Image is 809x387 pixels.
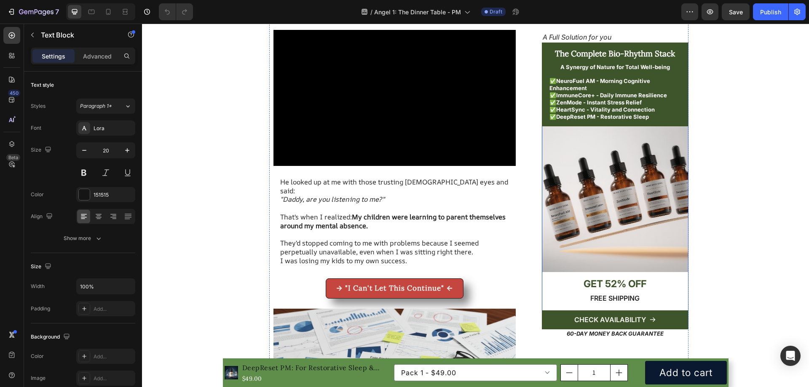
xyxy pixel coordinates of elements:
div: 450 [8,90,20,96]
div: Width [31,283,45,290]
input: quantity [436,341,469,357]
button: <p><strong>→ "I Can't Let This Continue" ←</strong></p> [184,255,321,275]
p: He looked up at me with those trusting [DEMOGRAPHIC_DATA] eyes and said: [138,154,367,172]
p: They'd stopped coming to me with problems because I seemed perpetually unavailable, even when I w... [138,215,367,233]
button: Save [722,3,750,20]
video: Video [131,6,374,142]
iframe: Design area [142,24,809,387]
p: That's when I realized: [138,189,367,207]
div: Undo/Redo [159,3,193,20]
strong: ImmuneCore+ - Daily Immune Resilience [414,68,525,75]
div: Background [31,331,72,343]
strong: DeepReset PM - Restorative Sleep [414,90,507,96]
p: I was losing my kids to my own success. [138,233,367,242]
strong: A Synergy of Nature for Total Well-being [418,40,528,47]
div: Image [31,374,46,382]
div: Font [31,124,41,132]
div: Size [31,144,53,156]
strong: → "I Can't Let This Continue" ← [194,260,311,269]
p: ✅ ✅ [407,54,539,75]
a: CHECK AVAILABILITY [400,287,546,306]
div: Align [31,211,54,222]
i: "Daddy, are you listening to me?" [138,171,243,180]
div: Add... [94,353,133,360]
strong: NeuroFuel AM - Morning Cognitive Enhancement [407,54,508,68]
strong: HeartSync - Vitality and Connection [414,83,513,89]
div: Publish [760,8,781,16]
span: / [370,8,372,16]
div: CHECK AVAILABILITY [432,292,504,301]
p: ✅ [407,75,539,83]
p: Settings [42,52,65,61]
div: Color [31,191,44,198]
div: Add... [94,375,133,382]
button: Paragraph 1* [76,99,135,114]
span: GET 52% OFF [442,254,504,266]
p: Advanced [83,52,112,61]
div: Add... [94,305,133,313]
span: Angel 1: The Dinner Table - PM [374,8,461,16]
div: Open Intercom Messenger [780,346,801,366]
span: Draft [490,8,502,16]
p: ✅ [407,90,539,97]
strong: 60-DAY MONEY BACK GUARANTEE [425,307,522,313]
img: gempages_578852515487941505-8154b899-f26c-4f3e-83e7-6ca56d64801f.png [400,103,546,248]
button: Show more [31,231,135,246]
div: Size [31,261,53,272]
span: Paragraph 1* [80,102,112,110]
input: Auto [77,279,135,294]
span: Save [729,8,743,16]
p: ✅ [407,83,539,90]
p: Text Block [41,30,113,40]
div: Add to cart [517,342,571,356]
div: 151515 [94,191,133,199]
div: Color [31,352,44,360]
strong: The Complete Bio-Rhythm Stack [413,25,533,35]
button: increment [469,341,485,357]
div: Text style [31,81,54,89]
strong: My children were learning to parent themselves around my mental absence. [138,189,364,207]
button: Publish [753,3,788,20]
div: Beta [6,154,20,161]
div: Padding [31,305,50,312]
div: Lora [94,125,133,132]
strong: ZenMode - Instant Stress Relief [414,75,500,82]
i: A Full Solution for you [401,9,469,18]
button: Add to cart [503,337,584,361]
button: decrement [419,341,436,357]
div: Styles [31,102,46,110]
div: Show more [64,234,103,243]
button: 7 [3,3,63,20]
p: FREE SHIPPING [408,270,538,279]
p: 7 [55,7,59,17]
